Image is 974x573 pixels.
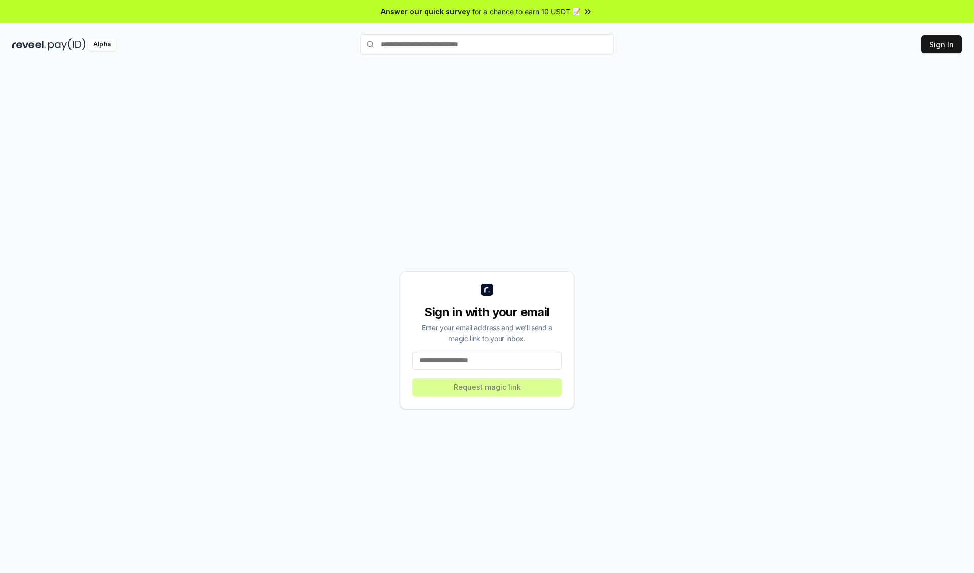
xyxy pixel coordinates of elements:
img: reveel_dark [12,38,46,51]
button: Sign In [921,35,962,53]
div: Enter your email address and we’ll send a magic link to your inbox. [412,322,562,344]
img: pay_id [48,38,86,51]
span: for a chance to earn 10 USDT 📝 [472,6,581,17]
div: Alpha [88,38,116,51]
div: Sign in with your email [412,304,562,320]
span: Answer our quick survey [381,6,470,17]
img: logo_small [481,284,493,296]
